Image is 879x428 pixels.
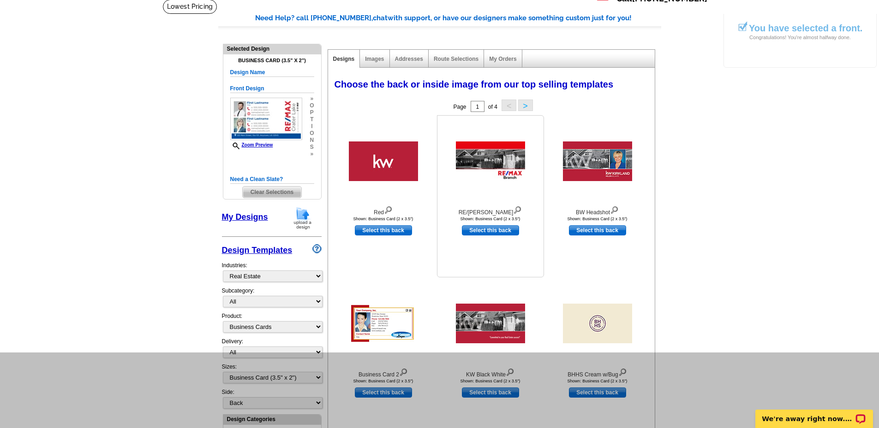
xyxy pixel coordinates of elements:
[310,116,314,123] span: t
[335,79,614,89] span: Choose the back or inside image from our top selling templates
[310,151,314,158] span: »
[310,102,314,109] span: o
[222,212,268,222] a: My Designs
[749,25,851,40] span: Congratulations! You're almost halfway done.
[547,204,648,217] div: BW Headshot
[310,123,314,130] span: i
[222,312,322,337] div: Product:
[488,104,497,110] span: of 4
[462,225,519,235] a: use this design
[610,204,619,214] img: view design details
[230,98,302,140] img: REMBCFtwoAgentv2_SAMPLE.jpg
[355,225,412,235] a: use this design
[333,204,434,217] div: Red
[333,217,434,221] div: Shown: Business Card (2 x 3.5")
[563,304,632,343] img: BHHS Cream w/Bug
[365,56,384,62] a: Images
[453,104,466,110] span: Page
[569,225,626,235] a: use this design
[456,304,525,343] img: KW Black White
[310,109,314,116] span: p
[230,58,314,64] h4: Business Card (3.5" x 2")
[351,305,416,342] img: Business Card 2
[223,44,321,53] div: Selected Design
[373,14,388,22] span: chat
[440,217,541,221] div: Shown: Business Card (2 x 3.5")
[222,337,322,363] div: Delivery:
[563,141,632,181] img: BW Headshot
[255,13,661,23] div: Need Help? call [PHONE_NUMBER], with support, or have our designers make something custom just fo...
[456,141,525,181] img: RE/MAX Black White
[310,95,314,102] span: »
[222,287,322,312] div: Subcategory:
[513,204,522,214] img: view design details
[230,84,314,93] h5: Front Design
[547,217,648,221] div: Shown: Business Card (2 x 3.5")
[310,144,314,151] span: s
[310,137,314,144] span: n
[749,23,862,33] h1: You have selected a front.
[230,68,314,77] h5: Design Name
[230,175,314,184] h5: Need a Clean Slate?
[349,141,418,181] img: Red
[738,21,747,31] img: check_mark.png
[384,204,393,214] img: view design details
[434,56,478,62] a: Route Selections
[502,100,516,111] button: <
[230,142,273,147] a: Zoom Preview
[395,56,423,62] a: Addresses
[310,130,314,137] span: o
[440,204,541,217] div: RE/[PERSON_NAME]
[749,399,879,428] iframe: LiveChat chat widget
[243,187,301,198] span: Clear Selections
[291,206,315,230] img: upload-design
[518,100,533,111] button: >
[312,244,322,253] img: design-wizard-help-icon.png
[333,56,355,62] a: Designs
[222,246,293,255] a: Design Templates
[489,56,516,62] a: My Orders
[222,257,322,287] div: Industries:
